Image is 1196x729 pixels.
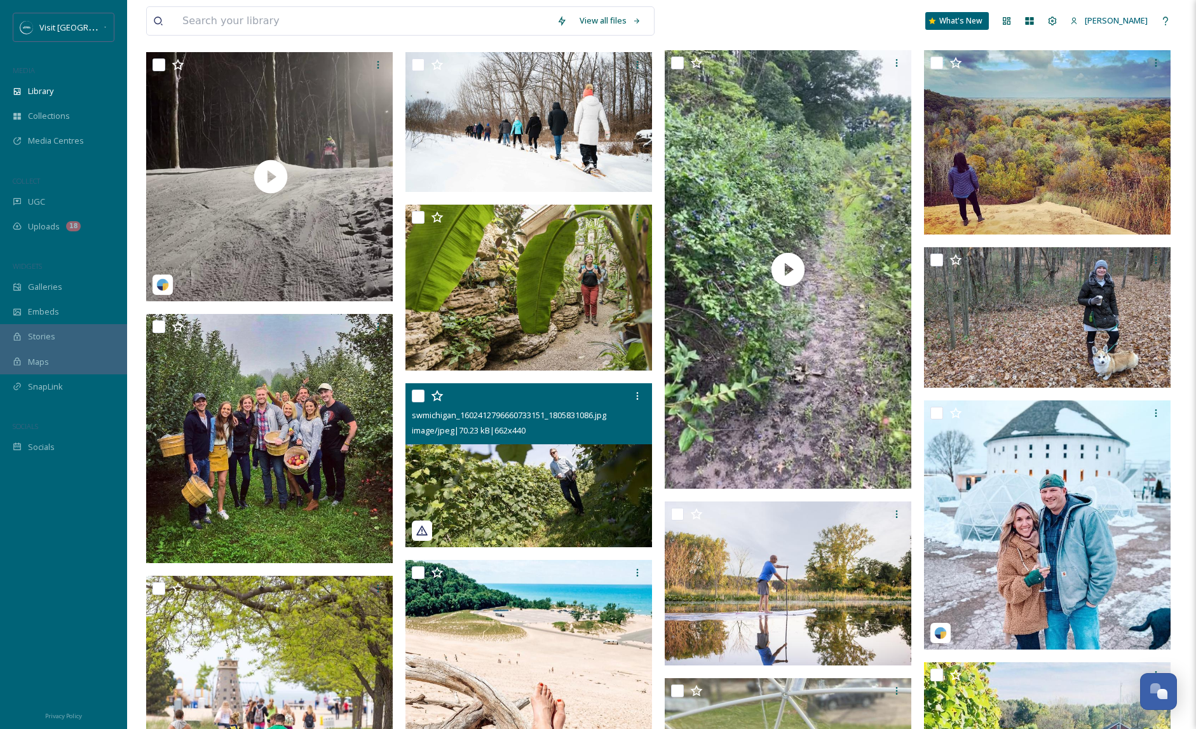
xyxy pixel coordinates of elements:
input: Search your library [176,7,550,35]
span: Stories [28,330,55,343]
img: Copy of j_studio_photo-Instagram-1957-ig-1899724655424293298_14678018.jpg [924,50,1171,235]
span: Collections [28,110,70,122]
span: SOCIALS [13,421,38,431]
span: [PERSON_NAME] [1085,15,1148,26]
a: What's New [925,12,989,30]
img: Copy of FB7A0296.jpg [405,205,655,371]
img: thumbnail [665,50,911,489]
img: snapsea-logo.png [156,278,169,291]
img: thumbnail [146,52,395,301]
span: Visit [GEOGRAPHIC_DATA][US_STATE] [39,21,181,33]
span: Library [28,85,53,97]
span: COLLECT [13,176,40,186]
img: Copy of 55b1e24b-0f0d-c6cf-17a1-d9c7c8af545d.jpg [924,247,1173,388]
span: swmichigan_1602412796660733151_1805831086.jpg [412,409,606,421]
span: WIDGETS [13,261,42,271]
img: Copy of lilswearg-Instagram-1957-ig-1885276703022915180_5425259.jpg [146,314,395,563]
img: Copy of IMG_1663.jpg [665,501,911,666]
img: SM%20Social%20Profile.png [20,21,33,34]
a: [PERSON_NAME] [1064,8,1154,33]
a: Privacy Policy [45,707,82,723]
a: View all files [573,8,648,33]
span: Embeds [28,306,59,318]
img: swmichigan_1602412796660733151_1805831086.jpg [405,383,652,547]
span: Socials [28,441,55,453]
img: snapsea-logo.png [934,627,947,639]
span: Uploads [28,221,60,233]
button: Open Chat [1140,673,1177,710]
img: lanie_delen_17947946947675085.jpg [924,400,1173,650]
span: MEDIA [13,65,35,75]
span: SnapLink [28,381,63,393]
span: Maps [28,356,49,368]
span: Media Centres [28,135,84,147]
span: image/jpeg | 70.23 kB | 662 x 440 [412,425,526,436]
span: Galleries [28,281,62,293]
div: 18 [66,221,81,231]
img: ext_1737056890.419948_katie@holtbosse.com-Snowshoeing-Trek.jpg [405,51,655,192]
span: UGC [28,196,45,208]
span: Privacy Policy [45,712,82,720]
